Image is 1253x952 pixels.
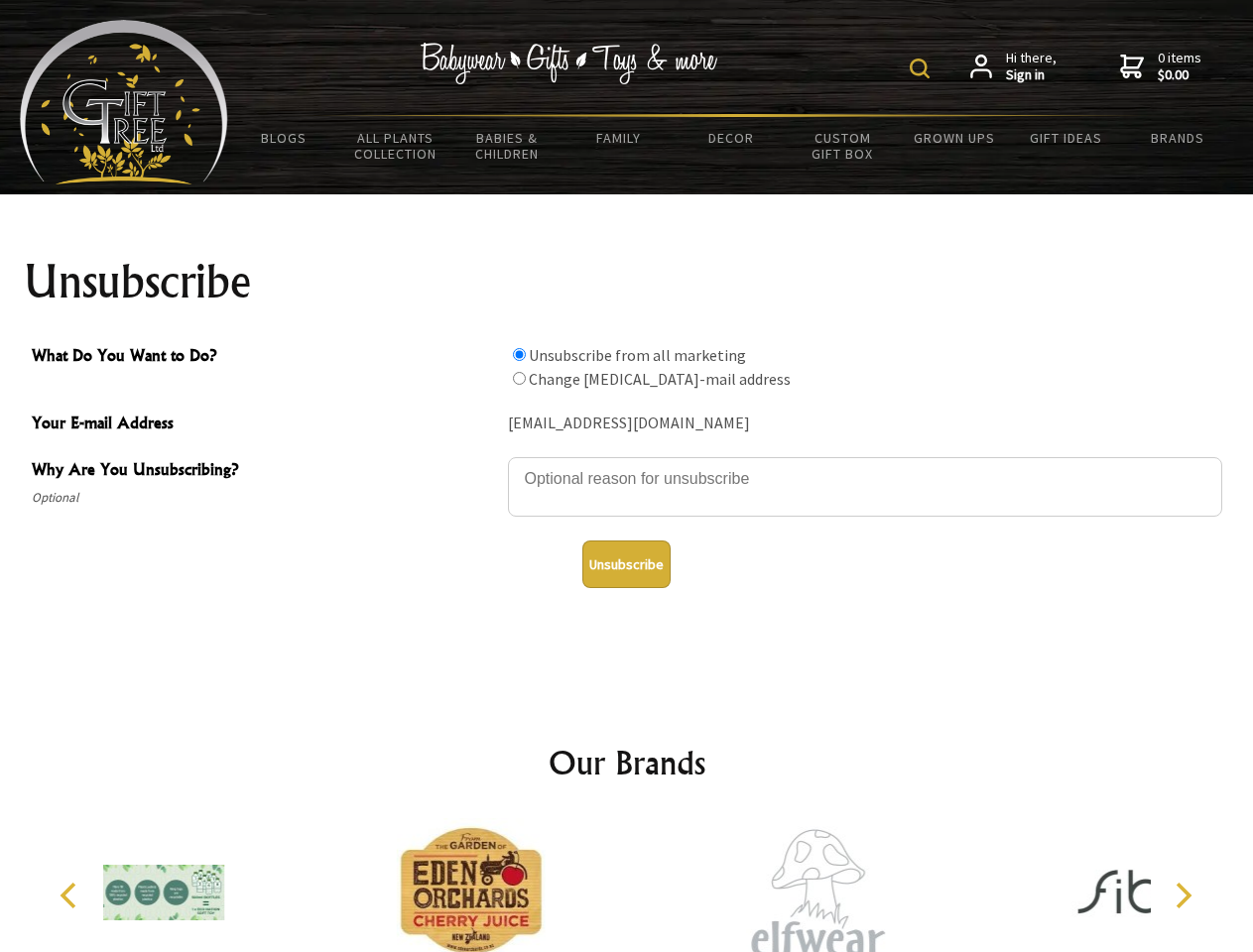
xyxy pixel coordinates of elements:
a: BLOGS [228,117,340,159]
a: Decor [675,117,787,159]
span: 0 items [1158,49,1201,84]
label: Change [MEDICAL_DATA]-mail address [529,369,791,389]
a: Family [564,117,676,159]
img: product search [910,59,930,78]
button: Previous [50,874,93,917]
button: Next [1161,874,1204,917]
strong: Sign in [1006,66,1057,84]
a: Grown Ups [898,117,1010,159]
span: Optional [32,486,498,510]
a: Babies & Children [451,117,564,175]
strong: $0.00 [1158,66,1201,84]
div: [EMAIL_ADDRESS][DOMAIN_NAME] [508,409,1222,439]
a: Gift Ideas [1010,117,1122,159]
h2: Our Brands [40,739,1214,786]
span: Why Are You Unsubscribing? [32,457,498,486]
img: Babywear - Gifts - Toys & more [421,43,718,84]
span: Hi there, [1006,50,1057,84]
button: Unsubscribe [582,540,671,588]
input: What Do You Want to Do? [513,372,526,385]
a: Hi there,Sign in [970,50,1057,84]
span: Your E-mail Address [32,411,498,439]
img: Babyware - Gifts - Toys and more... [20,20,228,184]
textarea: Why Are You Unsubscribing? [508,457,1222,517]
h1: Unsubscribe [24,258,1230,305]
input: What Do You Want to Do? [513,348,526,361]
a: 0 items$0.00 [1120,50,1201,84]
label: Unsubscribe from all marketing [529,345,746,365]
a: All Plants Collection [340,117,452,175]
a: Custom Gift Box [787,117,899,175]
a: Brands [1122,117,1234,159]
span: What Do You Want to Do? [32,343,498,372]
